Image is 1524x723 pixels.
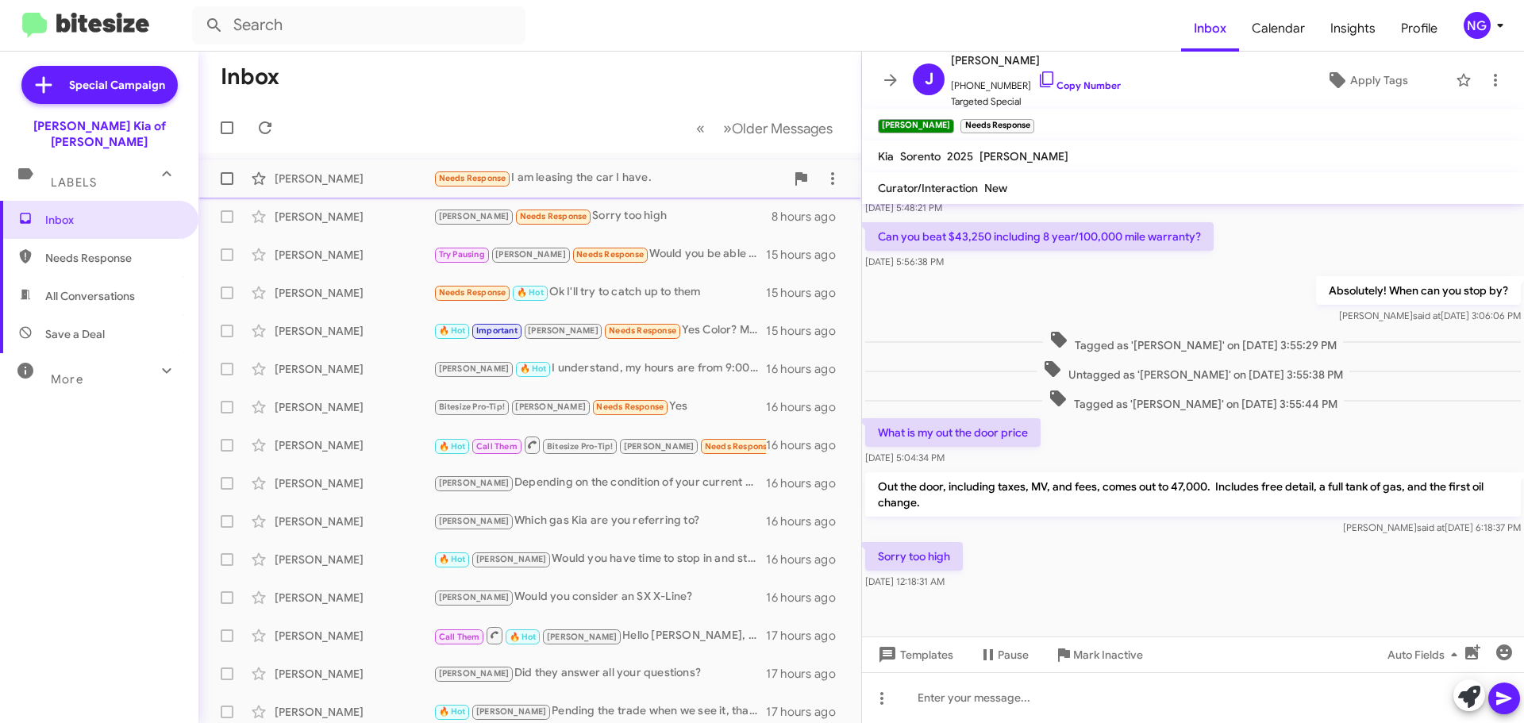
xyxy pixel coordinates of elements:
button: Previous [687,112,714,144]
div: Ok I'll try to catch up to them [433,283,766,302]
span: Tagged as '[PERSON_NAME]' on [DATE] 3:55:29 PM [1043,330,1343,353]
div: Hello [PERSON_NAME], did you wind up coming in that day? [433,625,766,645]
span: [DATE] 5:56:38 PM [865,256,944,267]
div: [PERSON_NAME] [275,704,433,720]
div: 16 hours ago [766,475,849,491]
span: Needs Response [609,325,676,336]
span: [PERSON_NAME] [476,706,547,717]
button: Apply Tags [1285,66,1448,94]
span: [PERSON_NAME] [439,668,510,679]
span: Untagged as '[PERSON_NAME]' on [DATE] 3:55:38 PM [1037,360,1349,383]
div: Would you have time to stop in and start the negotiations this week or maybe next? [433,550,766,568]
div: 17 hours ago [766,704,849,720]
div: Yes Color? Milage? Link? [433,321,766,340]
span: Bitesize Pro-Tip! [439,402,505,412]
div: 17 hours ago [766,666,849,682]
div: [PERSON_NAME] [275,247,433,263]
div: Yes [433,398,766,416]
div: [PERSON_NAME] [275,323,433,339]
span: Important [476,325,518,336]
span: Call Them [439,632,480,642]
div: [PERSON_NAME] [275,285,433,301]
div: Did they answer all your questions? [433,664,766,683]
span: Needs Response [439,287,506,298]
button: Templates [862,640,966,669]
span: Sorento [900,149,941,163]
span: Call Them [476,441,518,452]
p: Sorry too high [865,542,963,571]
span: [PHONE_NUMBER] [951,70,1121,94]
p: Out the door, including taxes, MV, and fees, comes out to 47,000. Includes free detail, a full ta... [865,472,1521,517]
span: Needs Response [596,402,664,412]
button: Next [714,112,842,144]
span: Inbox [1181,6,1239,52]
div: NG [1464,12,1491,39]
h1: Inbox [221,64,279,90]
span: Apply Tags [1350,66,1408,94]
span: [PERSON_NAME] [439,363,510,374]
span: [DATE] 12:18:31 AM [865,575,945,587]
span: 🔥 Hot [517,287,544,298]
span: 🔥 Hot [520,363,547,374]
span: [DATE] 5:04:34 PM [865,452,945,463]
span: Special Campaign [69,77,165,93]
span: [PERSON_NAME] [DATE] 3:06:06 PM [1339,310,1521,321]
a: Profile [1388,6,1450,52]
span: said at [1417,521,1445,533]
span: Pause [998,640,1029,669]
span: Curator/Interaction [878,181,978,195]
small: [PERSON_NAME] [878,119,954,133]
div: [PERSON_NAME] [275,475,433,491]
a: Insights [1318,6,1388,52]
div: Would you consider an SX X-Line? [433,588,766,606]
div: 15 hours ago [766,247,849,263]
span: J [925,67,933,92]
span: Needs Response [45,250,180,266]
div: [PERSON_NAME] [275,437,433,453]
small: Needs Response [960,119,1033,133]
span: [PERSON_NAME] [624,441,695,452]
div: [PERSON_NAME] [275,552,433,567]
div: [PERSON_NAME] [275,209,433,225]
span: [PERSON_NAME] [515,402,586,412]
div: Which gas Kia are you referring to? [433,512,766,530]
span: More [51,372,83,386]
div: Sorry too high [433,207,772,225]
span: [PERSON_NAME] [979,149,1068,163]
div: [PERSON_NAME] [275,399,433,415]
div: 15 hours ago [766,285,849,301]
span: [PERSON_NAME] [495,249,566,260]
div: 16 hours ago [766,552,849,567]
span: said at [1413,310,1441,321]
a: Copy Number [1037,79,1121,91]
span: Labels [51,175,97,190]
span: [PERSON_NAME] [476,554,547,564]
span: Bitesize Pro-Tip! [547,441,613,452]
span: Try Pausing [439,249,485,260]
span: [PERSON_NAME] [439,478,510,488]
span: [PERSON_NAME] [DATE] 6:18:37 PM [1343,521,1521,533]
span: Auto Fields [1387,640,1464,669]
div: [PERSON_NAME] [275,590,433,606]
span: New [984,181,1007,195]
div: Would you be able to do $84k on it? If so I would be willing to move forward and can bring it dow... [433,245,766,263]
span: [PERSON_NAME] [439,516,510,526]
span: « [696,118,705,138]
a: Special Campaign [21,66,178,104]
div: 17 hours ago [766,628,849,644]
button: Auto Fields [1375,640,1476,669]
span: Targeted Special [951,94,1121,110]
span: [PERSON_NAME] [528,325,598,336]
button: Pause [966,640,1041,669]
span: Needs Response [576,249,644,260]
span: [PERSON_NAME] [547,632,618,642]
span: [PERSON_NAME] [439,211,510,221]
div: With [PERSON_NAME] sx pretige [433,435,766,455]
div: [PERSON_NAME] [275,628,433,644]
div: 16 hours ago [766,437,849,453]
div: I understand, my hours are from 9:00 am to 4:00 pm. [433,360,766,378]
div: [PERSON_NAME] [275,171,433,187]
span: » [723,118,732,138]
span: All Conversations [45,288,135,304]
